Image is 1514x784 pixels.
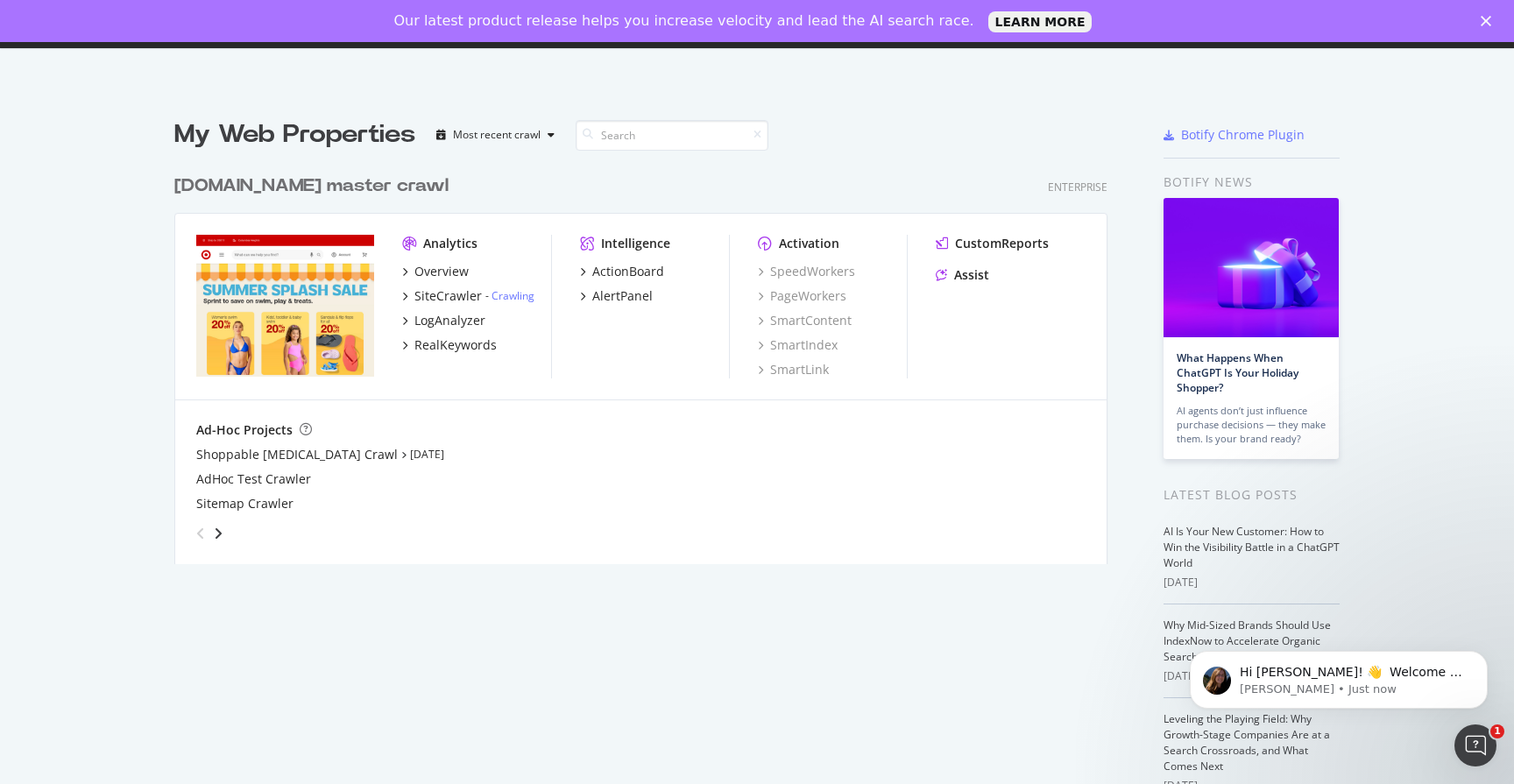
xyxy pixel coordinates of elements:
[196,421,293,439] div: Ad-Hoc Projects
[1164,575,1340,590] div: [DATE]
[955,235,1049,252] div: CustomReports
[580,263,664,280] a: ActionBoard
[212,525,224,542] div: angle-right
[196,495,294,512] a: Sitemap Crawler
[414,287,482,305] div: SiteCrawler
[174,173,456,199] a: [DOMAIN_NAME] master crawl
[414,312,485,329] div: LogAnalyzer
[1048,180,1107,194] div: Enterprise
[1490,724,1504,738] span: 1
[423,235,478,252] div: Analytics
[196,446,398,463] a: Shoppable [MEDICAL_DATA] Crawl
[779,235,839,252] div: Activation
[936,235,1049,252] a: CustomReports
[453,130,541,140] div: Most recent crawl
[954,266,989,284] div: Assist
[1164,711,1330,773] a: Leveling the Playing Field: Why Growth-Stage Companies Are at a Search Crossroads, and What Comes...
[758,336,838,354] a: SmartIndex
[758,312,852,329] a: SmartContent
[1164,524,1340,570] a: AI Is Your New Customer: How to Win the Visibility Battle in a ChatGPT World
[402,312,485,329] a: LogAnalyzer
[576,120,768,151] input: Search
[1481,16,1498,26] div: Close
[758,361,829,378] a: SmartLink
[189,519,212,547] div: angle-left
[1177,404,1326,446] div: AI agents don’t just influence purchase decisions — they make them. Is your brand ready?
[410,447,444,462] a: [DATE]
[394,12,974,30] div: Our latest product release helps you increase velocity and lead the AI search race.
[174,152,1121,564] div: grid
[936,266,989,284] a: Assist
[592,287,653,305] div: AlertPanel
[988,11,1093,32] a: LEARN MORE
[402,263,469,280] a: Overview
[414,336,497,354] div: RealKeywords
[1454,724,1496,766] iframe: Intercom live chat
[485,288,534,303] div: -
[1164,485,1340,505] div: Latest Blog Posts
[174,117,415,152] div: My Web Properties
[1164,198,1339,337] img: What Happens When ChatGPT Is Your Holiday Shopper?
[196,235,374,377] img: www.target.com
[1181,126,1305,144] div: Botify Chrome Plugin
[1164,126,1305,144] a: Botify Chrome Plugin
[196,470,311,488] a: AdHoc Test Crawler
[1177,350,1298,395] a: What Happens When ChatGPT Is Your Holiday Shopper?
[1164,614,1514,737] iframe: Intercom notifications message
[592,263,664,280] div: ActionBoard
[492,288,534,303] a: Crawling
[758,263,855,280] a: SpeedWorkers
[580,287,653,305] a: AlertPanel
[402,287,534,305] a: SiteCrawler- Crawling
[402,336,497,354] a: RealKeywords
[1164,173,1340,192] div: Botify news
[414,263,469,280] div: Overview
[174,173,449,199] div: [DOMAIN_NAME] master crawl
[601,235,670,252] div: Intelligence
[758,287,846,305] a: PageWorkers
[429,121,562,149] button: Most recent crawl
